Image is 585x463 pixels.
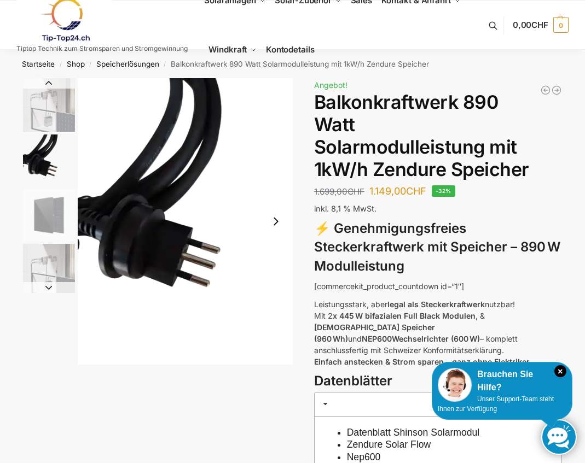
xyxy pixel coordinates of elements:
i: Schließen [554,365,566,377]
button: Next (arrow right) [547,204,585,259]
img: Customer service [438,368,472,402]
div: Brauchen Sie Hilfe? [438,368,566,394]
div: Anschlusskabel-3meter_schweizer-stecker [178,439,408,461]
span: Unser Support-Team steht Ihnen zur Verfügung [438,395,554,413]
